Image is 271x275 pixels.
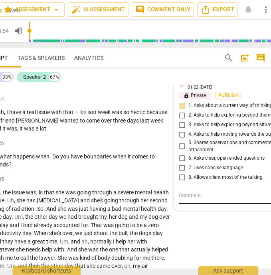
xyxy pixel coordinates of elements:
span: the [109,230,119,236]
span: she [87,263,97,269]
span: the [3,189,12,196]
span: time [46,238,57,245]
span: other [34,214,49,220]
div: Keyboard shortcuts [13,266,81,275]
span: I [6,109,9,115]
span: . [31,230,34,236]
span: already [34,222,53,228]
span: So [37,206,44,212]
span: having [89,206,107,212]
span: when [36,153,49,160]
span: comes [132,153,150,160]
span: . [57,238,60,245]
button: Volume [12,24,26,38]
span: boundaries [84,153,113,160]
span: a [144,222,148,228]
span: I [113,238,116,245]
span: have [14,238,28,245]
span: was [88,246,100,253]
span: I [20,222,23,228]
span: going [77,189,92,196]
span: to [80,117,86,124]
span: the [41,263,50,269]
span: happens [13,153,36,160]
span: dog [118,214,129,220]
button: Comment only [132,2,194,17]
span: issue [12,189,26,196]
span: . [44,206,46,212]
span: a [113,189,118,196]
span: so [123,109,131,115]
span: Filler word [60,238,68,245]
span: and [18,263,29,269]
span: you [60,153,71,160]
span: a [107,206,112,212]
span: my [133,263,142,269]
span: , [131,263,133,269]
div: 67% [49,73,60,81]
span: search [224,53,233,63]
span: . [73,109,76,115]
span: that [63,109,73,115]
span: , [36,189,39,196]
span: day [65,263,75,269]
span: helped [152,246,168,253]
div: Speaker 2 [23,73,46,81]
span: comment [256,53,265,63]
span: we [59,214,67,220]
span: was [103,222,115,228]
span: , [68,238,71,245]
span: the [25,214,34,220]
span: came [97,263,111,269]
span: That [91,222,103,228]
span: . [55,255,58,261]
span: actually [131,246,152,253]
span: AI Assessment [71,5,125,14]
span: lawyer [39,255,55,261]
span: kind [80,255,91,261]
span: lock [184,93,189,99]
span: . [164,255,166,261]
span: severe [118,189,135,196]
span: , [0,189,3,196]
button: Show/Hide comments [254,51,267,64]
span: air [142,263,148,269]
p: Private [179,92,211,99]
span: Filler word [124,263,131,269]
span: she [16,197,26,204]
span: Assessment [3,5,61,14]
span: then [29,263,41,269]
button: Publish [216,92,241,99]
span: was [7,125,17,132]
span: her [140,197,150,204]
span: And [67,246,78,253]
span: . [4,197,7,204]
span: and [10,222,20,228]
span: have [9,109,22,115]
span: for [81,222,88,228]
span: it [2,125,7,132]
span: was [68,255,80,261]
span: is [39,189,44,196]
button: AI Assessment [68,2,129,17]
span: Analytics [74,55,103,61]
span: bull [119,230,127,236]
span: , [107,214,109,220]
span: volume_up [14,26,24,36]
span: me [5,255,14,261]
span: . [88,222,91,228]
span: a [28,238,32,245]
span: going [104,197,119,204]
span: for [134,255,142,261]
span: with [51,109,63,115]
span: zero [148,222,159,228]
span: was [65,189,77,196]
span: doubling [111,255,134,261]
span: last [87,109,98,115]
span: over [101,117,113,124]
span: more_vert [261,5,271,14]
span: . [49,153,52,160]
span: mental [135,189,153,196]
span: health [153,189,169,196]
span: wanted [60,117,80,124]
